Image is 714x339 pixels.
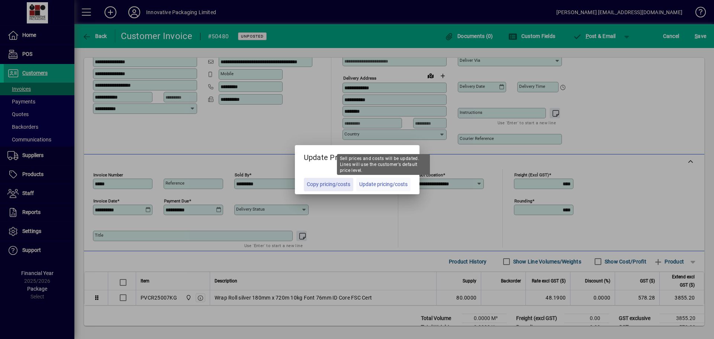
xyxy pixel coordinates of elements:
[304,178,353,191] button: Copy pricing/costs
[307,180,350,188] span: Copy pricing/costs
[295,145,419,167] h5: Update Pricing?
[359,180,408,188] span: Update pricing/costs
[337,154,430,175] div: Sell prices and costs will be updated. Lines will use the customer's default price level.
[356,178,411,191] button: Update pricing/costs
